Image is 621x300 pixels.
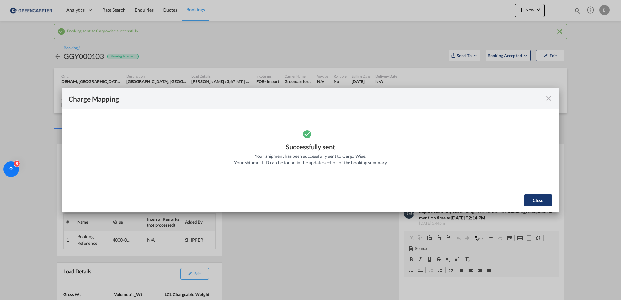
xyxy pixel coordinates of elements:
body: Editor, editor4 [6,6,148,13]
div: Your shipment has been successfully sent to Cargo Wise. [255,153,366,159]
md-icon: icon-checkbox-marked-circle [302,126,319,142]
md-icon: icon-close fg-AAA8AD cursor [545,94,552,102]
div: Successfully sent [286,142,335,153]
md-dialog: Please note ... [62,88,559,212]
div: Your shipment ID can be found in the update section of the booking summary [234,159,387,166]
button: Close [524,194,552,206]
div: Charge Mapping [69,94,119,102]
